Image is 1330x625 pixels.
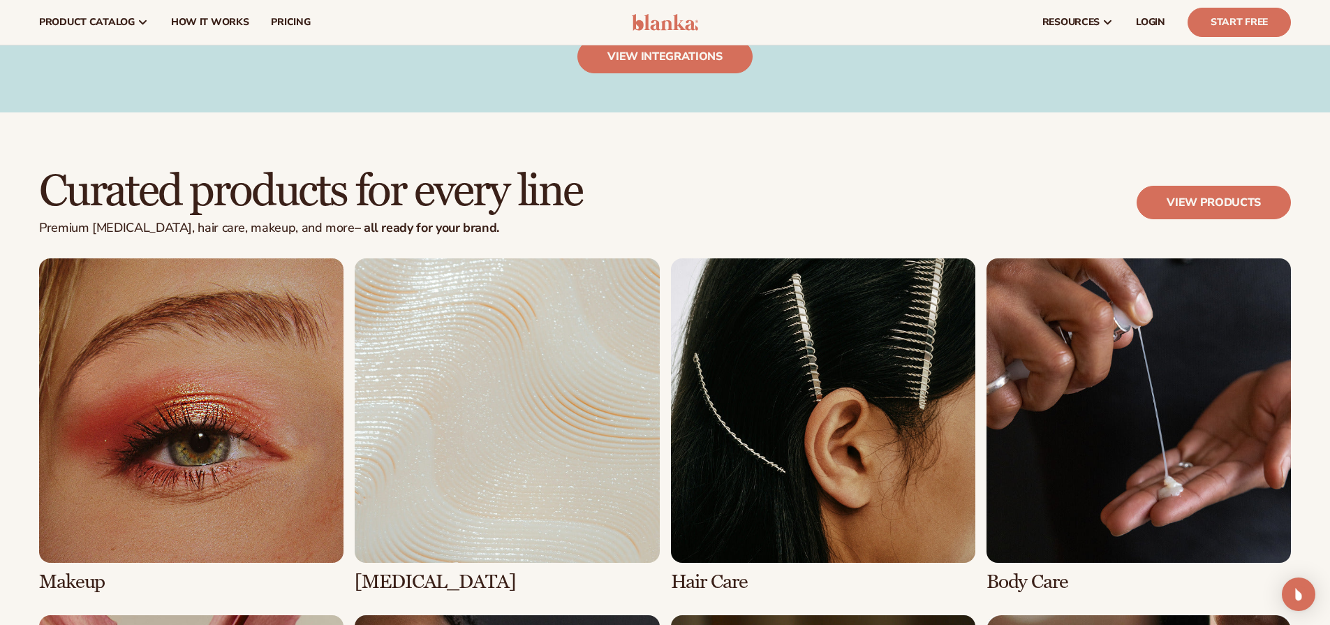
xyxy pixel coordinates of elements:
span: pricing [271,17,310,28]
h3: Body Care [987,571,1291,593]
p: Premium [MEDICAL_DATA], hair care, makeup, and more [39,221,582,236]
span: resources [1042,17,1100,28]
h3: Hair Care [671,571,975,593]
div: 1 / 8 [39,258,343,593]
strong: – all ready for your brand. [355,219,499,236]
h3: Makeup [39,571,343,593]
a: Start Free [1188,8,1291,37]
span: LOGIN [1136,17,1165,28]
span: How It Works [171,17,249,28]
div: 2 / 8 [355,258,659,593]
span: product catalog [39,17,135,28]
a: view integrations [577,40,753,73]
a: View products [1137,186,1291,219]
h3: [MEDICAL_DATA] [355,571,659,593]
div: Open Intercom Messenger [1282,578,1315,611]
img: logo [632,14,698,31]
div: 4 / 8 [987,258,1291,593]
h2: Curated products for every line [39,168,582,215]
div: 3 / 8 [671,258,975,593]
